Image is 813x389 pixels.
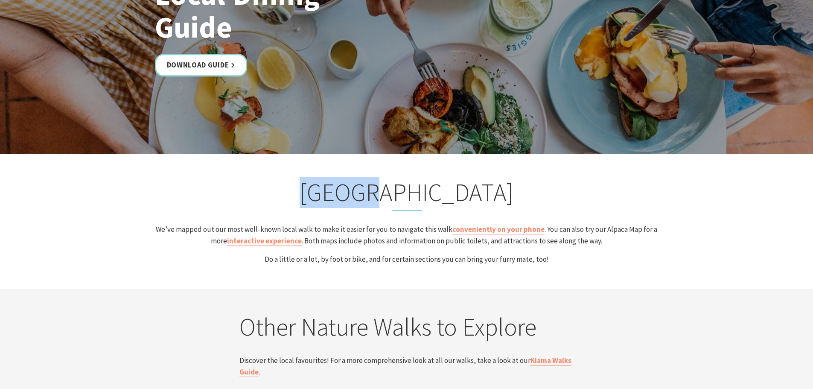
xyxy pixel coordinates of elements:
a: interactive experience [227,236,302,246]
span: We’ve mapped out our most well-known local walk to make it easier for you to navigate this walk .... [156,225,657,246]
a: Download Guide [155,54,248,76]
h2: Other Nature Walks to Explore [239,312,574,342]
a: conveniently on your phone [452,225,545,234]
span: Discover the local favourites! For a more comprehensive look at all our walks, take a look at our . [239,356,571,377]
h2: [GEOGRAPHIC_DATA] [154,178,659,211]
span: Do a little or a lot, by foot or bike, and for certain sections you can bring your furry mate, too! [265,254,549,264]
